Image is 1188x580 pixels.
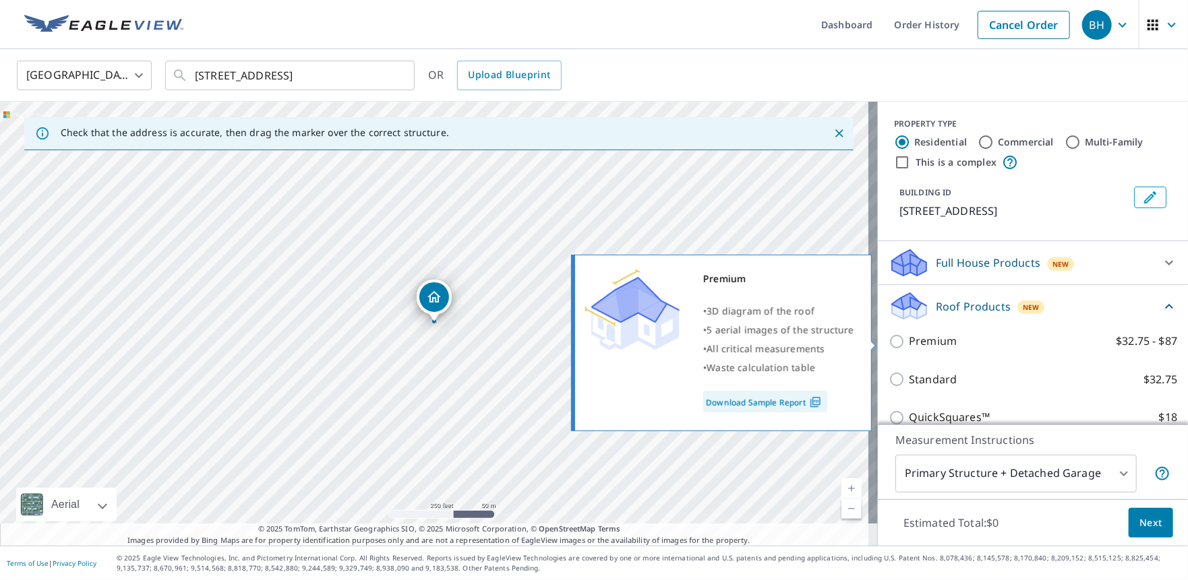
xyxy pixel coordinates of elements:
[899,187,951,198] p: BUILDING ID
[707,304,814,317] span: 3D diagram of the roof
[7,558,49,568] a: Terms of Use
[703,340,854,358] div: •
[1159,409,1177,426] p: $18
[53,558,96,568] a: Privacy Policy
[707,323,854,336] span: 5 aerial images of the structure
[889,247,1177,279] div: Full House ProductsNew
[703,391,827,412] a: Download Sample Report
[7,559,96,567] p: |
[16,488,117,521] div: Aerial
[703,358,854,377] div: •
[468,67,550,84] span: Upload Blueprint
[806,396,825,408] img: Pdf Icon
[539,523,595,534] a: OpenStreetMap
[1085,135,1144,149] label: Multi-Family
[598,523,620,534] a: Terms
[894,118,1172,130] div: PROPERTY TYPE
[707,361,815,374] span: Waste calculation table
[998,135,1054,149] label: Commercial
[457,61,561,90] a: Upload Blueprint
[1023,302,1040,313] span: New
[893,508,1010,538] p: Estimated Total: $0
[909,409,990,426] p: QuickSquares™
[61,127,449,139] p: Check that the address is accurate, then drag the marker over the correct structure.
[899,203,1129,219] p: [STREET_ADDRESS]
[703,321,854,340] div: •
[703,302,854,321] div: •
[841,478,862,498] a: Current Level 17, Zoom In
[1144,371,1177,388] p: $32.75
[703,269,854,288] div: Premium
[417,280,452,321] div: Dropped pin, building 1, Residential property, 8317 59th Ave SW Lakewood, WA 98499
[909,333,957,350] p: Premium
[895,432,1170,448] p: Measurement Instructions
[1052,259,1069,269] span: New
[936,298,1011,315] p: Roof Products
[24,15,183,35] img: EV Logo
[117,553,1181,573] p: © 2025 Eagle View Technologies, Inc. and Pictometry International Corp. All Rights Reserved. Repo...
[916,156,997,169] label: This is a complex
[1139,515,1162,531] span: Next
[17,57,152,94] div: [GEOGRAPHIC_DATA]
[1134,187,1166,208] button: Edit building 1
[258,523,620,535] span: © 2025 TomTom, Earthstar Geographics SIO, © 2025 Microsoft Corporation, ©
[47,488,84,521] div: Aerial
[831,125,848,142] button: Close
[1154,465,1170,482] span: Your report will include the primary structure and a detached garage if one exists.
[978,11,1070,39] a: Cancel Order
[1129,508,1173,538] button: Next
[707,342,825,355] span: All critical measurements
[1116,333,1177,350] p: $32.75 - $87
[1082,10,1112,40] div: BH
[195,57,387,94] input: Search by address or latitude-longitude
[909,371,957,388] p: Standard
[895,455,1137,492] div: Primary Structure + Detached Garage
[914,135,967,149] label: Residential
[585,269,680,350] img: Premium
[936,255,1040,271] p: Full House Products
[889,290,1177,322] div: Roof ProductsNew
[428,61,562,90] div: OR
[841,498,862,519] a: Current Level 17, Zoom Out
